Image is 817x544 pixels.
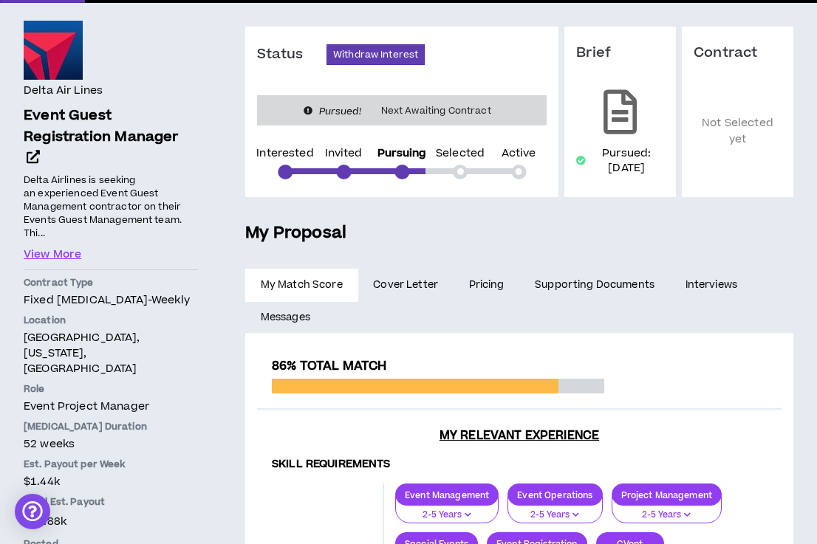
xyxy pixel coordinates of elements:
[454,269,520,301] a: Pricing
[272,357,386,375] span: 86% Total Match
[256,148,313,159] p: Interested
[589,146,664,176] p: Pursued: [DATE]
[24,292,190,308] span: Fixed [MEDICAL_DATA] - weekly
[612,489,722,500] p: Project Management
[319,105,361,118] i: Pursued!
[24,330,198,376] p: [GEOGRAPHIC_DATA], [US_STATE], [GEOGRAPHIC_DATA]
[24,512,66,531] span: $74.88k
[272,458,767,472] h4: Skill Requirements
[24,382,198,396] p: Role
[24,495,198,509] p: Total Est. Payout
[245,221,793,246] h5: My Proposal
[621,509,713,522] p: 2-5 Years
[395,496,499,524] button: 2-5 Years
[502,148,536,159] p: Active
[24,276,198,289] p: Contract Type
[24,247,81,263] button: View More
[257,428,782,443] h3: My Relevant Experience
[508,489,601,500] p: Event Operations
[377,148,427,159] p: Pursuing
[24,436,198,452] p: 52 weeks
[24,420,198,433] p: [MEDICAL_DATA] Duration
[327,44,425,65] button: Withdraw Interest
[670,269,756,301] a: Interviews
[24,106,198,169] a: Event Guest Registration Manager
[24,399,149,414] span: Event Project Manager
[24,83,103,99] h4: Delta Air Lines
[15,494,50,529] div: Open Intercom Messenger
[507,496,602,524] button: 2-5 Years
[245,269,358,301] a: My Match Score
[24,106,179,147] span: Event Guest Registration Manager
[396,489,498,500] p: Event Management
[612,496,722,524] button: 2-5 Years
[519,269,669,301] a: Supporting Documents
[694,44,782,62] h3: Contract
[24,458,198,471] p: Est. Payout per Week
[373,277,438,293] span: Cover Letter
[436,148,485,159] p: Selected
[694,84,782,179] p: Not Selected yet
[517,509,592,522] p: 2-5 Years
[24,474,198,489] p: $1.44k
[24,314,198,327] p: Location
[245,301,329,334] a: Messages
[372,103,500,118] span: Next Awaiting Contract
[24,172,198,241] p: Delta Airlines is seeking an experienced Event Guest Management contractor on their Events Guest ...
[257,46,327,63] h3: Status
[325,148,363,159] p: Invited
[576,44,664,62] h3: Brief
[405,509,489,522] p: 2-5 Years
